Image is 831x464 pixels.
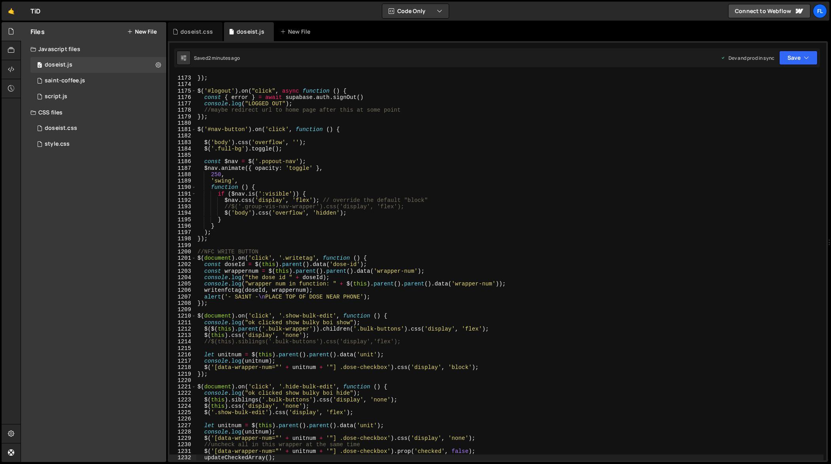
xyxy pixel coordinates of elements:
div: 1199 [169,242,196,249]
div: 1220 [169,377,196,384]
div: 1185 [169,152,196,158]
div: 1205 [169,281,196,287]
div: 1222 [169,390,196,396]
div: 1207 [169,294,196,300]
div: 1191 [169,191,196,197]
div: CSS files [21,105,166,120]
div: 1193 [169,203,196,210]
div: 1209 [169,306,196,313]
div: 1188 [169,171,196,178]
div: 1208 [169,300,196,306]
div: 1180 [169,120,196,126]
div: 1230 [169,441,196,448]
div: saint-coffee.js [45,77,85,84]
div: 1178 [169,107,196,113]
div: 1173 [169,75,196,81]
div: 1176 [169,94,196,101]
div: 4604/37981.js [30,57,166,73]
div: 4604/42100.css [30,120,166,136]
div: 1219 [169,371,196,377]
div: 1187 [169,165,196,171]
a: 🤙 [2,2,21,21]
div: 1182 [169,133,196,139]
div: New File [280,28,313,36]
div: 1177 [169,101,196,107]
div: Javascript files [21,41,166,57]
div: 1197 [169,229,196,236]
div: 1181 [169,126,196,133]
a: Fl [813,4,827,18]
div: 1224 [169,403,196,409]
div: 1221 [169,384,196,390]
div: 1175 [169,88,196,94]
div: 1204 [169,274,196,281]
div: 1223 [169,397,196,403]
div: 1195 [169,217,196,223]
div: 4604/24567.js [30,89,166,105]
div: doseist.js [45,61,72,68]
h2: Files [30,27,45,36]
div: 1192 [169,197,196,203]
button: New File [127,29,157,35]
div: 1190 [169,184,196,190]
div: 2 minutes ago [208,55,240,61]
div: 1194 [169,210,196,216]
div: Saved [194,55,240,61]
div: style.css [45,141,70,148]
div: Dev and prod in sync [721,55,774,61]
div: TiD [30,6,40,16]
div: 1217 [169,358,196,364]
div: script.js [45,93,67,100]
div: 4604/25434.css [30,136,166,152]
div: 1216 [169,352,196,358]
div: 1201 [169,255,196,261]
button: Code Only [382,4,449,18]
div: 1231 [169,448,196,454]
div: 1226 [169,416,196,422]
div: 1179 [169,114,196,120]
div: 1184 [169,146,196,152]
div: 1215 [169,345,196,352]
div: 1227 [169,422,196,429]
div: 1212 [169,326,196,332]
div: 1174 [169,81,196,87]
div: doseist.css [180,28,213,36]
div: doseist.js [237,28,264,36]
div: doseist.css [45,125,77,132]
div: 1218 [169,364,196,371]
div: 1196 [169,223,196,229]
button: Save [779,51,818,65]
div: 1186 [169,158,196,165]
div: 1189 [169,178,196,184]
a: Connect to Webflow [728,4,810,18]
div: 4604/27020.js [30,73,166,89]
div: 1203 [169,268,196,274]
div: 1206 [169,287,196,293]
div: 1225 [169,409,196,416]
div: 1214 [169,338,196,345]
div: 1202 [169,261,196,268]
div: 1198 [169,236,196,242]
div: 1228 [169,429,196,435]
div: 1183 [169,139,196,146]
div: 1211 [169,319,196,326]
div: 1229 [169,435,196,441]
span: 0 [37,63,42,69]
div: 1200 [169,249,196,255]
div: 1232 [169,454,196,461]
div: 1210 [169,313,196,319]
div: 1213 [169,332,196,338]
